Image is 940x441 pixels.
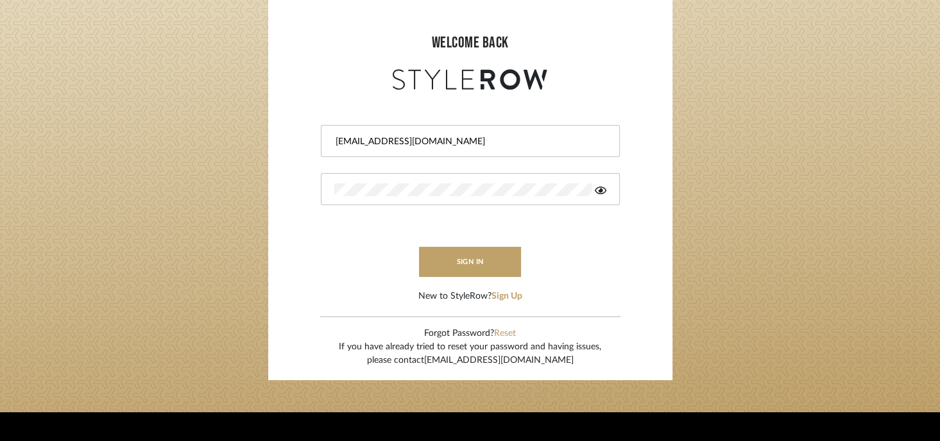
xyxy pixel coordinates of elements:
[419,247,522,277] button: sign in
[494,327,516,340] button: Reset
[418,290,522,303] div: New to StyleRow?
[339,327,601,340] div: Forgot Password?
[491,290,522,303] button: Sign Up
[281,31,660,54] div: welcome back
[584,137,594,147] img: npw-badge-icon-locked.svg
[339,340,601,367] div: If you have already tried to reset your password and having issues, please contact
[424,356,574,365] a: [EMAIL_ADDRESS][DOMAIN_NAME]
[334,135,603,148] input: Email Address
[573,185,583,195] img: npw-badge-icon-locked.svg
